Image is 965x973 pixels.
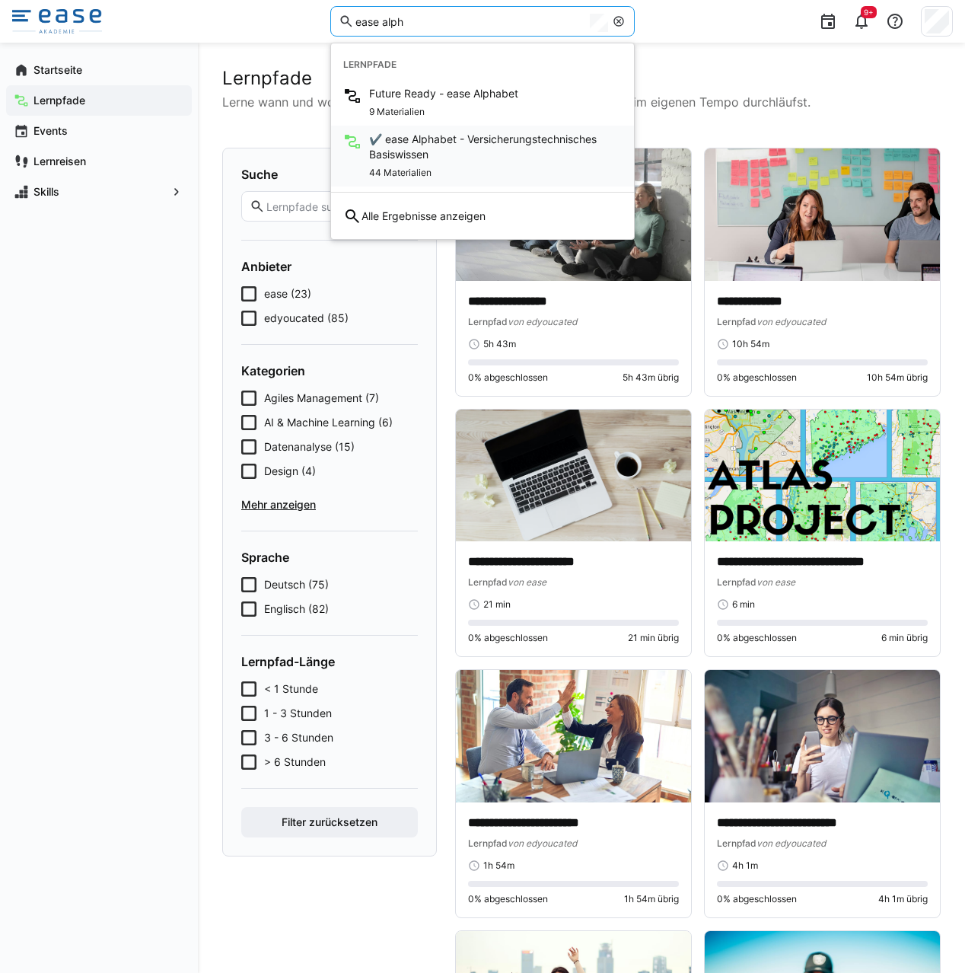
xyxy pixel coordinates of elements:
[241,807,418,837] button: Filter zurücksetzen
[468,576,508,588] span: Lernpfad
[241,259,418,274] h4: Anbieter
[864,8,874,17] span: 9+
[264,464,316,479] span: Design (4)
[623,372,679,384] span: 5h 43m übrig
[241,167,418,182] h4: Suche
[483,598,511,611] span: 21 min
[732,598,755,611] span: 6 min
[508,576,546,588] span: von ease
[628,632,679,644] span: 21 min übrig
[264,311,349,326] span: edyoucated (85)
[508,316,577,327] span: von edyoucated
[456,670,691,802] img: image
[468,316,508,327] span: Lernpfad
[264,415,393,430] span: AI & Machine Learning (6)
[369,132,622,162] span: ✔️ ease Alphabet - Versicherungstechnisches Basiswissen
[241,497,418,512] span: Mehr anzeigen
[756,576,795,588] span: von ease
[717,893,797,905] span: 0% abgeschlossen
[717,316,756,327] span: Lernpfad
[705,410,940,542] img: image
[732,860,758,872] span: 4h 1m
[264,577,329,592] span: Deutsch (75)
[369,106,425,118] span: 9 Materialien
[241,550,418,565] h4: Sprache
[483,860,514,872] span: 1h 54m
[265,199,409,213] input: Lernpfade suchen
[483,338,516,350] span: 5h 43m
[881,632,928,644] span: 6 min übrig
[241,654,418,669] h4: Lernpfad-Länge
[717,837,756,849] span: Lernpfad
[468,632,548,644] span: 0% abgeschlossen
[878,893,928,905] span: 4h 1m übrig
[222,93,941,111] p: Lerne wann und wo du willst – mit digitalen Lernpfaden, die du flexibel im eigenen Tempo durchläu...
[468,837,508,849] span: Lernpfad
[354,14,584,28] input: Skills und Lernpfade durchsuchen…
[331,49,634,80] div: Lernpfade
[369,167,432,179] span: 44 Materialien
[279,815,380,830] span: Filter zurücksetzen
[264,601,329,617] span: Englisch (82)
[264,391,379,406] span: Agiles Management (7)
[717,576,756,588] span: Lernpfad
[468,893,548,905] span: 0% abgeschlossen
[717,372,797,384] span: 0% abgeschlossen
[756,837,826,849] span: von edyoucated
[705,148,940,281] img: image
[361,209,486,224] span: Alle Ergebnisse anzeigen
[241,363,418,378] h4: Kategorien
[369,86,518,101] span: Future Ready - ease Alphabet
[624,893,679,905] span: 1h 54m übrig
[705,670,940,802] img: image
[717,632,797,644] span: 0% abgeschlossen
[264,286,311,301] span: ease (23)
[264,730,333,745] span: 3 - 6 Stunden
[264,681,318,697] span: < 1 Stunde
[732,338,769,350] span: 10h 54m
[508,837,577,849] span: von edyoucated
[264,706,332,721] span: 1 - 3 Stunden
[264,439,355,455] span: Datenanalyse (15)
[264,754,326,770] span: > 6 Stunden
[756,316,826,327] span: von edyoucated
[222,67,941,90] h2: Lernpfade
[468,372,548,384] span: 0% abgeschlossen
[456,410,691,542] img: image
[867,372,928,384] span: 10h 54m übrig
